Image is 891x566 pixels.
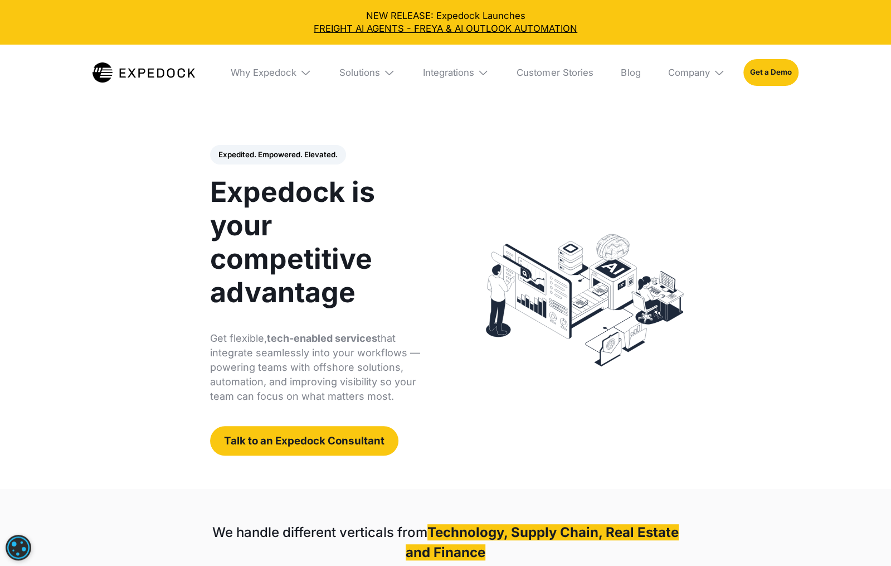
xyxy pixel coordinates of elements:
[212,524,427,540] strong: We handle different verticals from
[508,45,602,100] a: Customer Stories
[9,9,882,36] div: NEW RELEASE: Expedock Launches
[743,59,798,86] a: Get a Demo
[406,524,679,560] strong: Technology, Supply Chain, Real Estate and Finance
[210,176,435,309] h1: Expedock is your competitive advantage
[210,331,435,404] p: Get flexible, that integrate seamlessly into your workflows — powering teams with offshore soluti...
[210,426,398,455] a: Talk to an Expedock Consultant
[668,67,710,79] div: Company
[9,22,882,35] a: FREIGHT AI AGENTS - FREYA & AI OUTLOOK AUTOMATION
[221,45,320,100] div: Why Expedock
[835,512,891,566] iframe: Chat Widget
[423,67,474,79] div: Integrations
[612,45,650,100] a: Blog
[339,67,380,79] div: Solutions
[413,45,498,100] div: Integrations
[330,45,404,100] div: Solutions
[659,45,734,100] div: Company
[267,332,377,344] strong: tech-enabled services
[231,67,296,79] div: Why Expedock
